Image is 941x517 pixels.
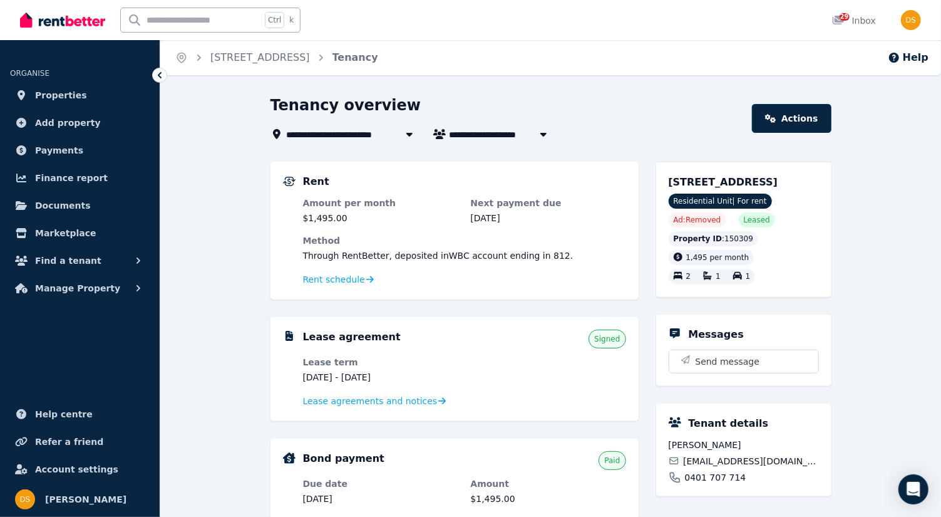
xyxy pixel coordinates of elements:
button: Find a tenant [10,248,150,273]
span: Manage Property [35,281,120,296]
dd: [DATE] - [DATE] [303,371,458,384]
span: Ctrl [265,12,284,28]
h5: Messages [689,327,744,342]
span: Send message [696,355,760,368]
span: k [289,15,294,25]
span: Property ID [674,234,722,244]
span: Through RentBetter , deposited in WBC account ending in 812 . [303,251,573,261]
div: Inbox [832,14,876,27]
a: Rent schedule [303,273,374,286]
span: Rent schedule [303,273,365,286]
h5: Lease agreement [303,330,401,345]
span: Help centre [35,407,93,422]
span: Finance report [35,170,108,185]
span: Refer a friend [35,434,103,449]
dd: $1,495.00 [303,212,458,224]
span: Leased [744,215,770,225]
span: Add property [35,115,101,130]
dt: Method [303,234,626,247]
h5: Tenant details [689,416,769,431]
a: Marketplace [10,221,150,246]
span: 1,495 per month [686,253,749,262]
span: Ad: Removed [674,215,721,225]
button: Send message [669,350,818,373]
span: Find a tenant [35,253,101,268]
nav: Breadcrumb [160,40,393,75]
button: Help [888,50,928,65]
span: 29 [840,13,850,21]
a: Tenancy [332,51,378,63]
span: [PERSON_NAME] [45,492,126,507]
dd: $1,495.00 [471,493,626,505]
a: Payments [10,138,150,163]
a: Lease agreements and notices [303,395,446,407]
span: Residential Unit | For rent [669,194,772,209]
span: 1 [746,273,751,281]
span: 2 [686,273,691,281]
h1: Tenancy overview [270,95,421,115]
dd: [DATE] [471,212,626,224]
a: Account settings [10,457,150,482]
a: Help centre [10,402,150,427]
span: [PERSON_NAME] [669,439,819,451]
div: Open Intercom Messenger [898,474,928,504]
img: Bond Details [283,452,296,464]
span: Properties [35,88,87,103]
a: Refer a friend [10,429,150,454]
span: Documents [35,198,91,213]
button: Manage Property [10,276,150,301]
span: Paid [604,456,620,466]
span: Account settings [35,462,118,477]
dt: Next payment due [471,197,626,209]
a: Add property [10,110,150,135]
dt: Amount per month [303,197,458,209]
dt: Due date [303,478,458,490]
a: [STREET_ADDRESS] [210,51,310,63]
a: Finance report [10,165,150,191]
a: Properties [10,83,150,108]
span: [STREET_ADDRESS] [669,176,778,188]
img: Donna Stone [901,10,921,30]
h5: Rent [303,174,329,189]
dt: Lease term [303,356,458,368]
img: Donna Stone [15,489,35,509]
dd: [DATE] [303,493,458,505]
div: : 150309 [669,231,759,246]
span: 1 [716,273,721,281]
span: Signed [594,334,620,344]
span: Marketplace [35,226,96,241]
span: Lease agreements and notices [303,395,438,407]
a: Documents [10,193,150,218]
img: Rental Payments [283,177,296,186]
span: [EMAIL_ADDRESS][DOMAIN_NAME] [683,455,818,467]
h5: Bond payment [303,451,384,466]
a: Actions [752,104,831,133]
span: 0401 707 714 [685,471,746,484]
img: RentBetter [20,11,105,29]
span: ORGANISE [10,69,49,78]
span: Payments [35,143,83,158]
dt: Amount [471,478,626,490]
